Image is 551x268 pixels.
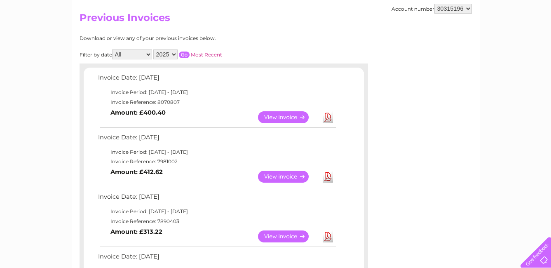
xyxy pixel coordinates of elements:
[110,228,162,235] b: Amount: £313.22
[110,168,163,176] b: Amount: £412.62
[392,4,472,14] div: Account number
[191,52,222,58] a: Most Recent
[258,171,319,183] a: View
[96,87,337,97] td: Invoice Period: [DATE] - [DATE]
[96,157,337,167] td: Invoice Reference: 7981002
[96,216,337,226] td: Invoice Reference: 7890403
[80,12,472,28] h2: Previous Invoices
[81,5,471,40] div: Clear Business is a trading name of Verastar Limited (registered in [GEOGRAPHIC_DATA] No. 3667643...
[450,35,474,41] a: Telecoms
[496,35,516,41] a: Contact
[396,4,453,14] a: 0333 014 3131
[96,147,337,157] td: Invoice Period: [DATE] - [DATE]
[427,35,445,41] a: Energy
[96,97,337,107] td: Invoice Reference: 8070807
[110,109,166,116] b: Amount: £400.40
[96,132,337,147] td: Invoice Date: [DATE]
[323,171,333,183] a: Download
[96,72,337,87] td: Invoice Date: [DATE]
[258,111,319,123] a: View
[479,35,491,41] a: Blog
[80,35,296,41] div: Download or view any of your previous invoices below.
[323,111,333,123] a: Download
[19,21,61,47] img: logo.png
[323,230,333,242] a: Download
[96,251,337,266] td: Invoice Date: [DATE]
[524,35,543,41] a: Log out
[96,207,337,216] td: Invoice Period: [DATE] - [DATE]
[406,35,422,41] a: Water
[258,230,319,242] a: View
[80,49,296,59] div: Filter by date
[96,191,337,207] td: Invoice Date: [DATE]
